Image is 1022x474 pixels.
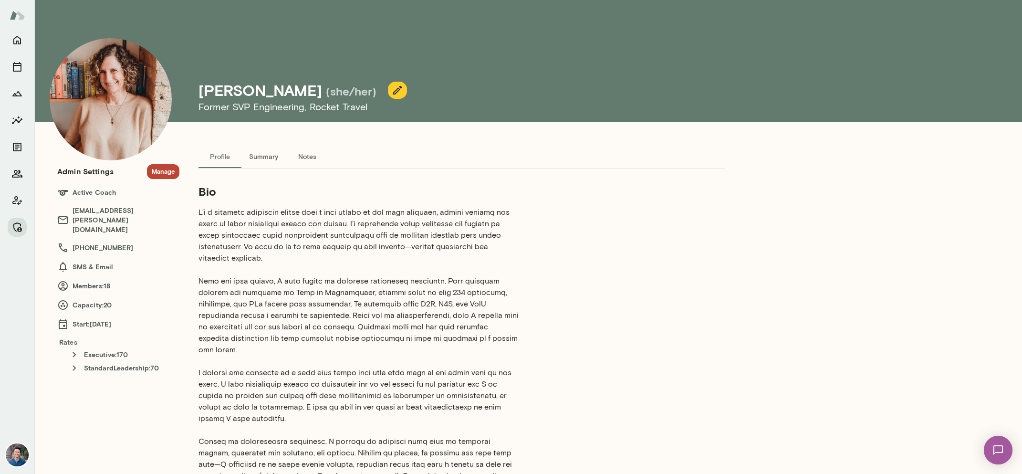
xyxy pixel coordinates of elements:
img: Mento [10,6,25,24]
h6: Admin Settings [57,166,114,177]
h6: SMS & Email [57,261,179,273]
h6: Former SVP Engineering , Rocket Travel [198,99,771,115]
h6: [PHONE_NUMBER] [57,242,179,253]
h5: (she/her) [326,84,376,99]
button: Members [8,164,27,183]
button: Summary [241,145,286,168]
button: Documents [8,137,27,157]
button: Insights [8,111,27,130]
h6: Rates [57,337,179,347]
h6: StandardLeadership : 70 [69,362,179,374]
button: Manage [8,218,27,237]
button: Sessions [8,57,27,76]
button: Notes [286,145,329,168]
button: Manage [147,164,179,179]
button: Client app [8,191,27,210]
button: Profile [198,145,241,168]
h6: [EMAIL_ADDRESS][PERSON_NAME][DOMAIN_NAME] [57,206,179,234]
h6: Executive : 170 [69,349,179,360]
h4: [PERSON_NAME] [198,81,322,99]
button: Home [8,31,27,50]
img: Alex Yu [6,443,29,466]
h6: Active Coach [57,187,179,198]
img: Nancy Alsip [50,38,172,160]
h6: Start: [DATE] [57,318,179,330]
h6: Members: 18 [57,280,179,292]
h5: Bio [198,184,519,199]
button: Growth Plan [8,84,27,103]
h6: Capacity: 20 [57,299,179,311]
